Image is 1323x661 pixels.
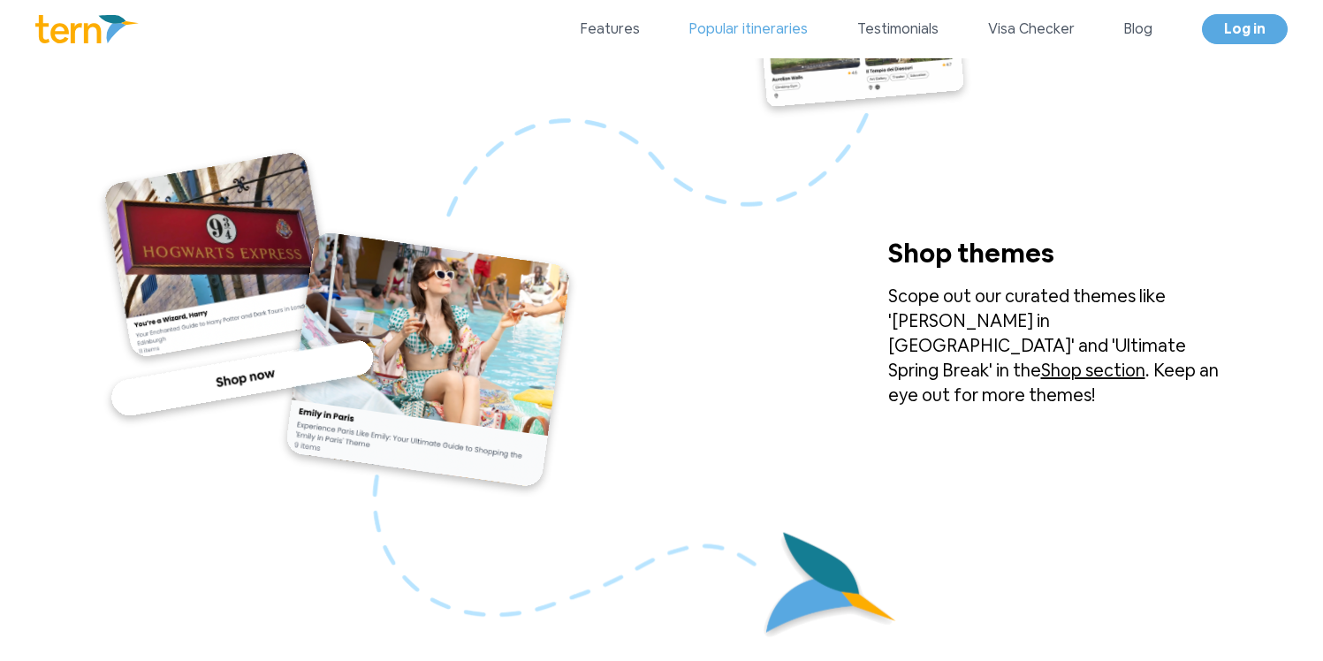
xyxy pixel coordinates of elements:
a: Visa Checker [988,19,1075,40]
span: Log in [1224,19,1266,38]
a: Popular itineraries [689,19,808,40]
a: Blog [1124,19,1152,40]
a: Testimonials [857,19,939,40]
p: Shop themes [888,238,1171,284]
img: Logo [35,15,139,43]
a: Shop section [1041,359,1145,382]
img: shop.dbb0808e.svg [96,148,579,498]
a: Log in [1202,14,1288,44]
a: Features [581,19,640,40]
p: Scope out our curated themes like '[PERSON_NAME] in [GEOGRAPHIC_DATA]' and 'Ultimate Spring Break... [888,284,1228,407]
